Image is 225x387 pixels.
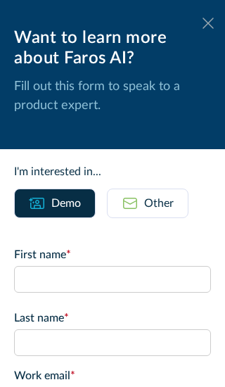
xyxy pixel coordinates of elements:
label: Work email [14,367,211,384]
div: Other [144,195,174,212]
label: First name [14,246,211,263]
div: Want to learn more about Faros AI? [14,28,211,69]
p: Fill out this form to speak to a product expert. [14,77,211,115]
div: I'm interested in... [14,163,211,180]
div: Demo [51,195,81,212]
label: Last name [14,310,211,326]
